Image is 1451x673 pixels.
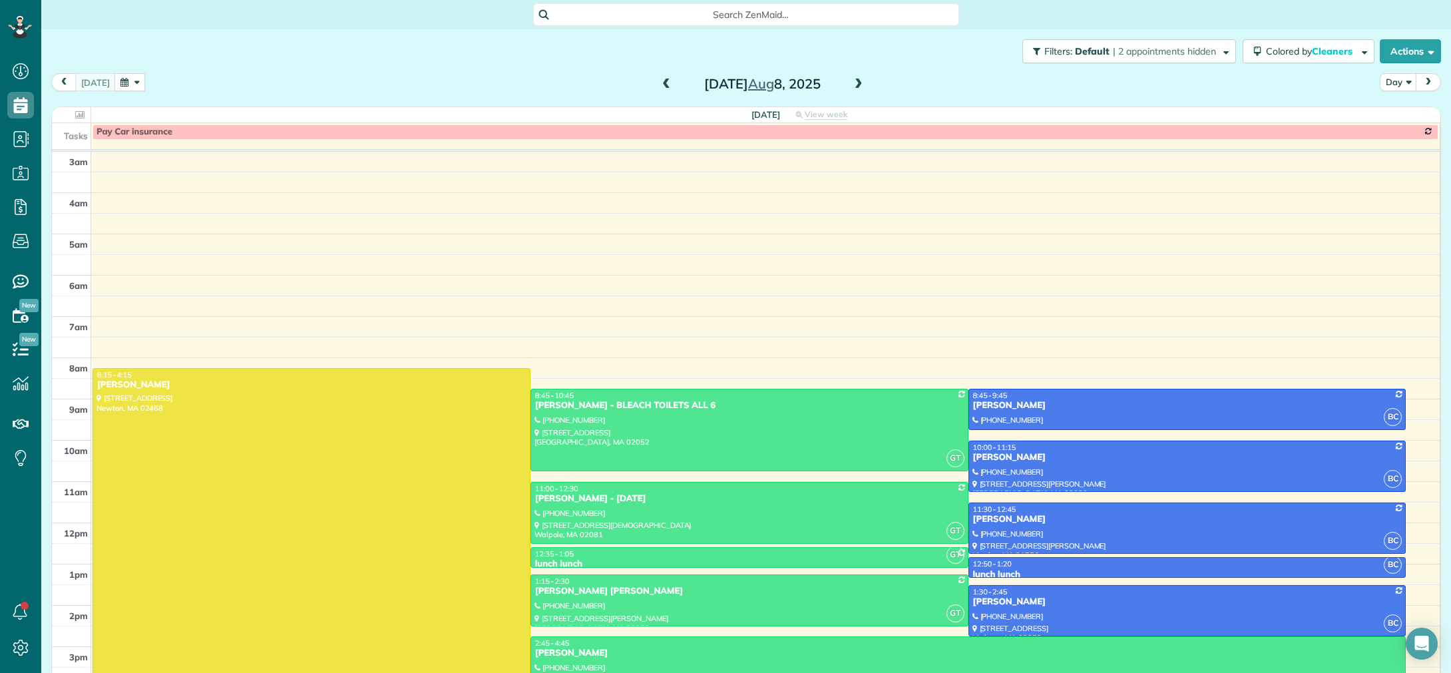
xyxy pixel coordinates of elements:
span: 11am [64,487,88,497]
span: 1:15 - 2:30 [535,576,570,586]
span: 11:30 - 12:45 [973,505,1016,514]
span: 8am [69,363,88,373]
span: | 2 appointments hidden [1113,45,1216,57]
div: lunch lunch [972,569,1402,580]
span: 8:45 - 10:45 [535,391,574,400]
span: 3pm [69,652,88,662]
div: [PERSON_NAME] [972,514,1402,525]
span: 6am [69,280,88,291]
span: GT [946,449,964,467]
button: Colored byCleaners [1243,39,1374,63]
div: [PERSON_NAME] - [DATE] [534,493,964,505]
span: View week [805,109,847,120]
span: New [19,299,39,312]
button: Filters: Default | 2 appointments hidden [1022,39,1236,63]
div: [PERSON_NAME] [972,400,1402,411]
span: 7am [69,322,88,332]
span: BC [1384,408,1402,426]
div: [PERSON_NAME] [PERSON_NAME] [534,586,964,597]
button: Day [1380,73,1417,91]
span: BC [1384,614,1402,632]
span: 10am [64,445,88,456]
span: 12:50 - 1:20 [973,559,1012,568]
span: GT [946,604,964,622]
div: [PERSON_NAME] - BLEACH TOILETS ALL 6 [534,400,964,411]
span: BC [1384,470,1402,488]
span: 8:45 - 9:45 [973,391,1008,400]
span: GT [946,522,964,540]
div: [PERSON_NAME] [972,596,1402,608]
button: prev [51,73,77,91]
span: 9am [69,404,88,415]
div: lunch lunch [534,559,964,570]
div: [PERSON_NAME] [972,452,1402,463]
span: 3am [69,156,88,167]
span: Filters: [1044,45,1072,57]
button: [DATE] [75,73,116,91]
div: [PERSON_NAME] [534,648,1402,659]
span: Colored by [1266,45,1357,57]
span: Cleaners [1312,45,1354,57]
span: 2pm [69,610,88,621]
span: 8:15 - 4:15 [97,370,132,379]
a: Filters: Default | 2 appointments hidden [1016,39,1236,63]
span: 10:00 - 11:15 [973,443,1016,452]
span: 4am [69,198,88,208]
span: BC [1384,532,1402,550]
span: 1:30 - 2:45 [973,587,1008,596]
span: Pay Car insurance [97,126,172,137]
span: BC [1384,556,1402,574]
span: 2:45 - 4:45 [535,638,570,648]
button: Actions [1380,39,1441,63]
span: 1pm [69,569,88,580]
span: Default [1075,45,1110,57]
div: [PERSON_NAME] [97,379,526,391]
span: New [19,333,39,346]
span: 11:00 - 12:30 [535,484,578,493]
span: [DATE] [751,109,780,120]
h2: [DATE] 8, 2025 [679,77,845,91]
span: 12pm [64,528,88,539]
span: Aug [748,75,774,92]
span: GT [946,546,964,564]
button: next [1416,73,1441,91]
span: 5am [69,239,88,250]
span: 12:35 - 1:05 [535,549,574,559]
div: Open Intercom Messenger [1406,628,1438,660]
